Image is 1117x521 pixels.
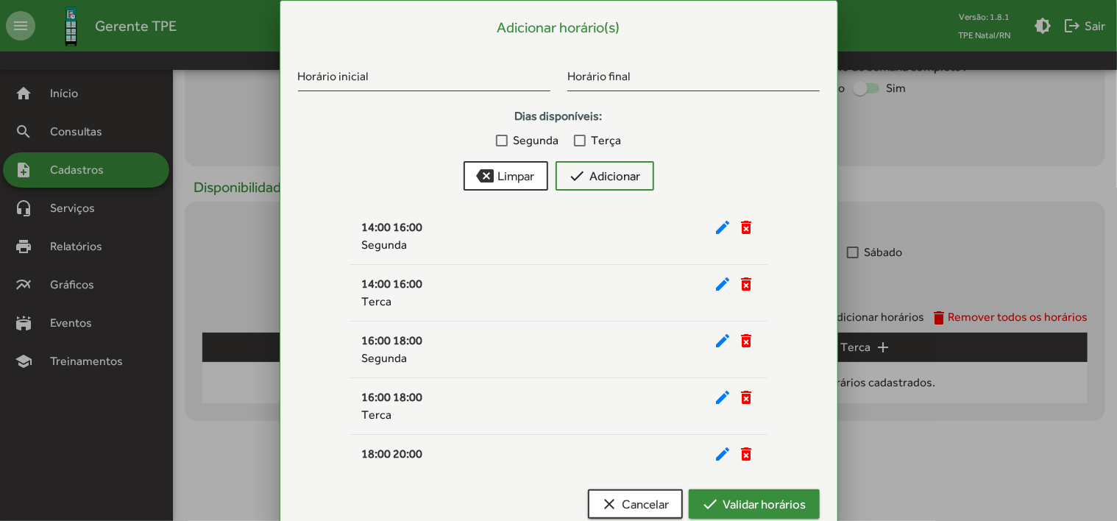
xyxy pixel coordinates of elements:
[738,445,756,463] mat-icon: delete_forever
[714,332,732,350] mat-icon: edit
[361,447,422,461] span: 18:00 20:00
[361,293,755,311] div: Terca
[361,220,422,234] span: 14:00 16:00
[569,167,586,185] mat-icon: check
[298,18,820,36] h5: Adicionar horário(s)
[477,163,535,189] span: Limpar
[298,107,820,131] strong: Dias disponíveis:
[361,277,422,291] span: 14:00 16:00
[714,275,732,293] mat-icon: edit
[689,489,820,519] button: Validar horários
[592,132,622,149] span: Terça
[714,389,732,406] mat-icon: edit
[738,389,756,406] mat-icon: delete_forever
[738,219,756,236] mat-icon: delete_forever
[464,161,548,191] button: Limpar
[702,491,806,517] span: Validar horários
[514,132,559,149] span: Segunda
[361,236,755,254] div: Segunda
[702,495,720,513] mat-icon: check
[588,489,683,519] button: Cancelar
[361,463,755,481] div: Segunda
[569,163,641,189] span: Adicionar
[361,350,755,367] div: Segunda
[714,219,732,236] mat-icon: edit
[601,491,670,517] span: Cancelar
[477,167,494,185] mat-icon: backspace
[361,333,422,347] span: 16:00 18:00
[361,390,422,404] span: 16:00 18:00
[738,275,756,293] mat-icon: delete_forever
[556,161,654,191] button: Adicionar
[738,332,756,350] mat-icon: delete_forever
[601,495,619,513] mat-icon: clear
[361,406,755,424] div: Terca
[714,445,732,463] mat-icon: edit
